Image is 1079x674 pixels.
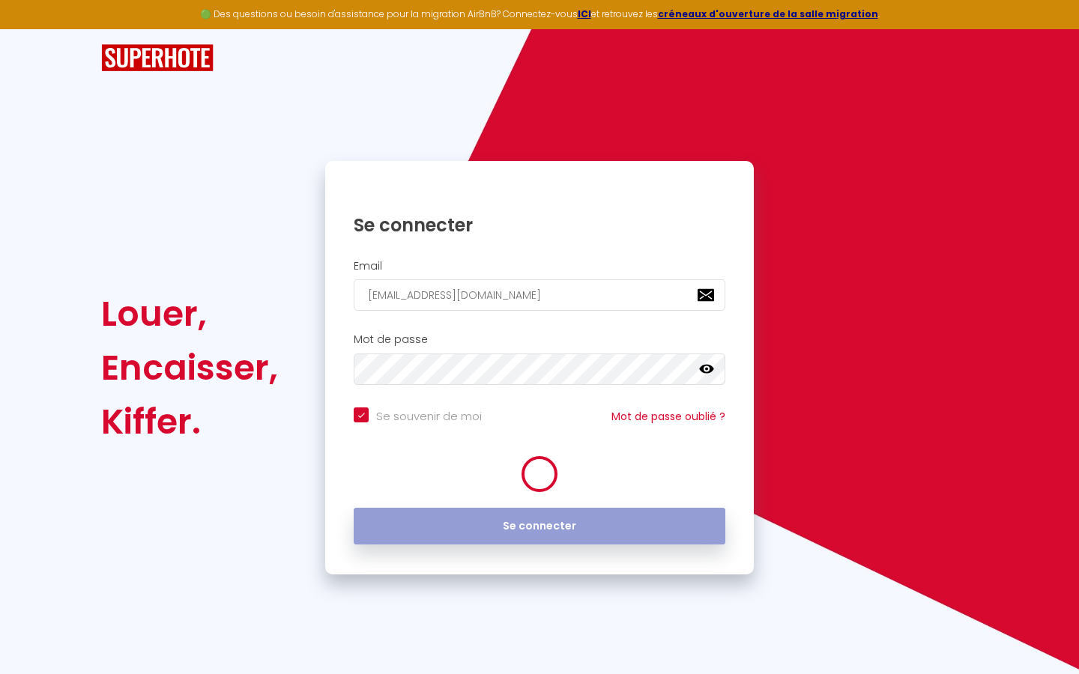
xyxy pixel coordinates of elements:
div: Encaisser, [101,341,278,395]
img: SuperHote logo [101,44,214,72]
a: ICI [578,7,591,20]
h2: Email [354,260,725,273]
button: Ouvrir le widget de chat LiveChat [12,6,57,51]
input: Ton Email [354,279,725,311]
div: Louer, [101,287,278,341]
div: Kiffer. [101,395,278,449]
h1: Se connecter [354,213,725,237]
a: Mot de passe oublié ? [611,409,725,424]
h2: Mot de passe [354,333,725,346]
button: Se connecter [354,508,725,545]
a: créneaux d'ouverture de la salle migration [658,7,878,20]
